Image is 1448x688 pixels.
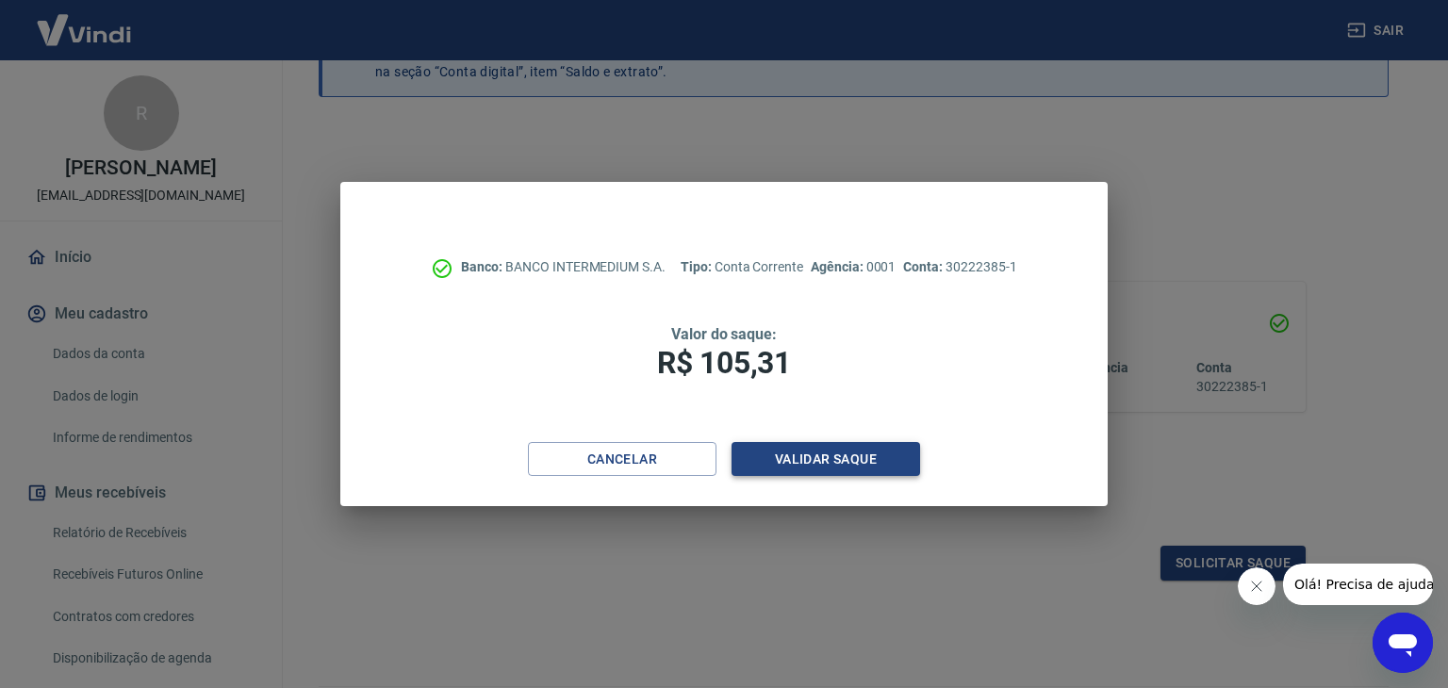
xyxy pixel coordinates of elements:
iframe: Mensagem da empresa [1283,564,1433,605]
button: Validar saque [732,442,920,477]
iframe: Fechar mensagem [1238,567,1275,605]
span: Banco: [461,259,505,274]
p: 30222385-1 [903,257,1016,277]
span: Conta: [903,259,946,274]
p: BANCO INTERMEDIUM S.A. [461,257,666,277]
span: Valor do saque: [671,325,777,343]
button: Cancelar [528,442,716,477]
span: Tipo: [681,259,715,274]
span: Agência: [811,259,866,274]
span: R$ 105,31 [657,345,791,381]
p: 0001 [811,257,896,277]
p: Conta Corrente [681,257,803,277]
span: Olá! Precisa de ajuda? [11,13,158,28]
iframe: Botão para abrir a janela de mensagens [1373,613,1433,673]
